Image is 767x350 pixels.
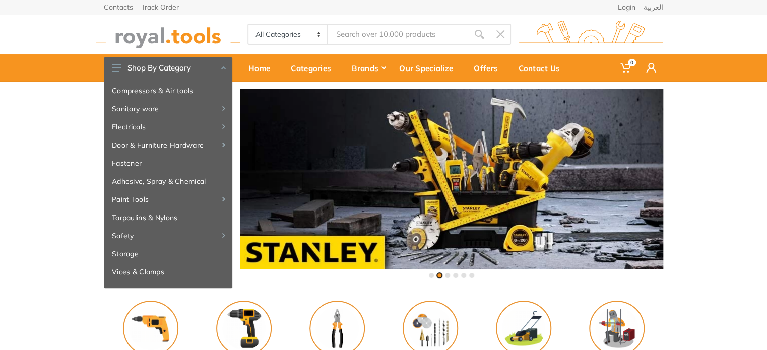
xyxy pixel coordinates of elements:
[104,190,232,208] a: Paint Tools
[241,54,284,82] a: Home
[104,227,232,245] a: Safety
[284,54,345,82] a: Categories
[104,154,232,172] a: Fastener
[467,57,512,79] div: Offers
[104,82,232,100] a: Compressors & Air tools
[104,118,232,136] a: Electricals
[613,54,639,82] a: 0
[104,136,232,154] a: Door & Furniture Hardware
[512,54,573,82] a: Contact Us
[104,208,232,227] a: Tarpaulins & Nylons
[96,21,240,48] img: royal.tools Logo
[467,54,512,82] a: Offers
[618,4,635,11] a: Login
[392,54,467,82] a: Our Specialize
[519,21,663,48] img: royal.tools Logo
[104,100,232,118] a: Sanitary ware
[512,57,573,79] div: Contact Us
[241,57,284,79] div: Home
[392,57,467,79] div: Our Specialize
[104,57,232,79] button: Shop By Category
[628,59,636,66] span: 0
[104,263,232,281] a: Vices & Clamps
[104,245,232,263] a: Storage
[104,4,133,11] a: Contacts
[104,172,232,190] a: Adhesive, Spray & Chemical
[328,24,469,45] input: Site search
[345,57,392,79] div: Brands
[141,4,179,11] a: Track Order
[644,4,663,11] a: العربية
[284,57,345,79] div: Categories
[248,25,328,44] select: Category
